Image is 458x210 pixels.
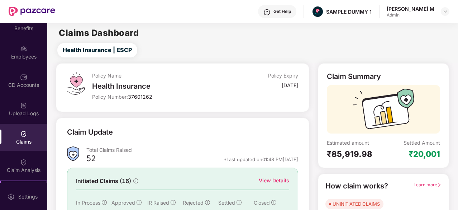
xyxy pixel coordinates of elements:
[224,156,298,163] div: *Last updated on 01:48 PM[DATE]
[268,72,298,79] div: Policy Expiry
[9,7,55,16] img: New Pazcare Logo
[327,139,383,146] div: Estimated amount
[67,146,79,161] img: ClaimsSummaryIcon
[327,72,381,81] div: Claim Summary
[437,183,442,187] span: right
[327,149,383,159] div: ₹85,919.98
[76,177,131,186] span: Initiated Claims (16)
[409,149,440,159] div: ₹20,001
[333,200,380,207] div: UNINITIATED CLAIMS
[326,8,372,15] div: SAMPLE DUMMY 1
[404,139,440,146] div: Settled Amount
[20,130,27,137] img: svg+xml;base64,PHN2ZyBpZD0iQ2xhaW0iIHhtbG5zPSJodHRwOi8vd3d3LnczLm9yZy8yMDAwL3N2ZyIgd2lkdGg9IjIwIi...
[86,146,298,153] div: Total Claims Raised
[259,177,289,185] div: View Details
[183,200,204,206] span: Rejected
[92,93,230,100] div: Policy Number:
[92,82,230,90] div: Health Insurance
[133,178,138,183] span: info-circle
[218,200,235,206] span: Settled
[254,200,270,206] span: Closed
[237,200,242,205] span: info-circle
[20,159,27,166] img: svg+xml;base64,PHN2ZyBpZD0iQ2xhaW0iIHhtbG5zPSJodHRwOi8vd3d3LnczLm9yZy8yMDAwL3N2ZyIgd2lkdGg9IjIwIi...
[387,5,434,12] div: [PERSON_NAME] M
[205,200,210,205] span: info-circle
[414,182,442,187] span: Learn more
[67,127,113,138] div: Claim Update
[271,200,276,205] span: info-circle
[353,89,414,134] img: svg+xml;base64,PHN2ZyB3aWR0aD0iMTcyIiBoZWlnaHQ9IjExMyIgdmlld0JveD0iMCAwIDE3MiAxMTMiIGZpbGw9Im5vbm...
[20,45,27,52] img: svg+xml;base64,PHN2ZyBpZD0iRW1wbG95ZWVzIiB4bWxucz0iaHR0cDovL3d3dy53My5vcmcvMjAwMC9zdmciIHdpZHRoPS...
[325,181,388,192] div: How claim works?
[92,72,230,79] div: Policy Name
[57,43,137,57] button: Health Insurance | ESCP
[86,153,96,165] div: 52
[16,193,40,200] div: Settings
[59,29,139,37] h2: Claims Dashboard
[263,9,271,16] img: svg+xml;base64,PHN2ZyBpZD0iSGVscC0zMngzMiIgeG1sbnM9Imh0dHA6Ly93d3cudzMub3JnLzIwMDAvc3ZnIiB3aWR0aD...
[20,74,27,81] img: svg+xml;base64,PHN2ZyBpZD0iQ0RfQWNjb3VudHMiIGRhdGEtbmFtZT0iQ0QgQWNjb3VudHMiIHhtbG5zPSJodHRwOi8vd3...
[67,72,85,95] img: svg+xml;base64,PHN2ZyB4bWxucz0iaHR0cDovL3d3dy53My5vcmcvMjAwMC9zdmciIHdpZHRoPSI0OS4zMiIgaGVpZ2h0PS...
[282,82,298,89] div: [DATE]
[111,200,135,206] span: Approved
[313,6,323,17] img: Pazcare_Alternative_logo-01-01.png
[76,200,100,206] span: In Process
[20,102,27,109] img: svg+xml;base64,PHN2ZyBpZD0iVXBsb2FkX0xvZ3MiIGRhdGEtbmFtZT0iVXBsb2FkIExvZ3MiIHhtbG5zPSJodHRwOi8vd3...
[128,94,152,100] span: 37601262
[137,200,142,205] span: info-circle
[102,200,107,205] span: info-circle
[63,46,132,55] span: Health Insurance | ESCP
[442,9,448,14] img: svg+xml;base64,PHN2ZyBpZD0iRHJvcGRvd24tMzJ4MzIiIHhtbG5zPSJodHRwOi8vd3d3LnczLm9yZy8yMDAwL3N2ZyIgd2...
[147,200,169,206] span: IR Raised
[387,12,434,18] div: Admin
[8,193,15,200] img: svg+xml;base64,PHN2ZyBpZD0iU2V0dGluZy0yMHgyMCIgeG1sbnM9Imh0dHA6Ly93d3cudzMub3JnLzIwMDAvc3ZnIiB3aW...
[171,200,176,205] span: info-circle
[273,9,291,14] div: Get Help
